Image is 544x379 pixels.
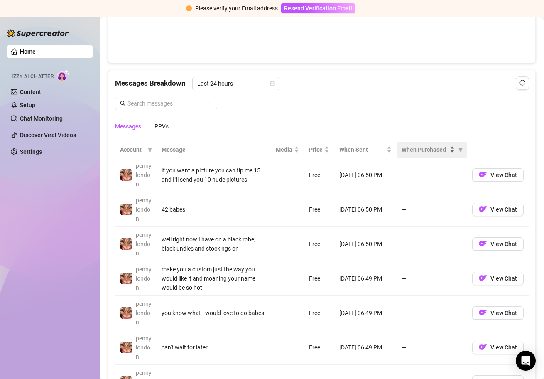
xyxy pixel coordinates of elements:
[20,48,36,55] a: Home
[136,162,152,187] span: pennylondon
[120,238,132,250] img: pennylondon
[162,205,266,214] div: 42 babes
[20,132,76,138] a: Discover Viral Videos
[120,169,132,181] img: pennylondon
[472,208,524,214] a: OFView Chat
[7,29,69,37] img: logo-BBDzfeDw.svg
[472,237,524,251] button: OFView Chat
[120,145,144,154] span: Account
[456,143,465,156] span: filter
[334,261,397,296] td: [DATE] 06:49 PM
[479,308,487,317] img: OF
[472,311,524,318] a: OFView Chat
[334,296,397,330] td: [DATE] 06:49 PM
[472,306,524,320] button: OFView Chat
[136,197,152,222] span: pennylondon
[334,192,397,227] td: [DATE] 06:50 PM
[472,346,524,352] a: OFView Chat
[472,173,524,180] a: OFView Chat
[519,80,525,86] span: reload
[284,5,352,12] span: Resend Verification Email
[339,145,385,154] span: When Sent
[304,330,334,365] td: Free
[490,310,517,316] span: View Chat
[490,275,517,282] span: View Chat
[281,3,355,13] button: Resend Verification Email
[397,158,467,192] td: —
[136,335,152,360] span: pennylondon
[472,168,524,182] button: OFView Chat
[120,273,132,284] img: pennylondon
[479,239,487,248] img: OF
[154,122,169,131] div: PPVs
[479,170,487,179] img: OF
[120,101,126,106] span: search
[334,142,397,158] th: When Sent
[479,274,487,282] img: OF
[490,344,517,351] span: View Chat
[334,227,397,261] td: [DATE] 06:50 PM
[20,89,41,95] a: Content
[309,145,323,154] span: Price
[115,77,529,90] div: Messages Breakdown
[479,205,487,213] img: OF
[20,148,42,155] a: Settings
[20,102,35,108] a: Setup
[127,99,212,108] input: Search messages
[516,351,536,371] div: Open Intercom Messenger
[57,69,70,81] img: AI Chatter
[276,145,292,154] span: Media
[490,206,517,213] span: View Chat
[147,147,152,152] span: filter
[304,261,334,296] td: Free
[136,266,152,291] span: pennylondon
[270,81,275,86] span: calendar
[402,145,448,154] span: When Purchased
[334,330,397,365] td: [DATE] 06:49 PM
[157,142,271,158] th: Message
[397,330,467,365] td: —
[115,122,141,131] div: Messages
[186,5,192,11] span: exclamation-circle
[120,204,132,215] img: pennylondon
[162,235,266,253] div: well right now I have on a black robe, black undies and stockings on
[472,203,524,216] button: OFView Chat
[162,166,266,184] div: if you want a picture you can tip me 15 and I"ll send you 10 nude pictures
[397,227,467,261] td: —
[479,343,487,351] img: OF
[334,158,397,192] td: [DATE] 06:50 PM
[136,300,152,325] span: pennylondon
[304,227,334,261] td: Free
[304,158,334,192] td: Free
[472,277,524,283] a: OFView Chat
[397,296,467,330] td: —
[472,272,524,285] button: OFView Chat
[120,307,132,319] img: pennylondon
[490,241,517,247] span: View Chat
[197,77,274,90] span: Last 24 hours
[195,4,278,13] div: Please verify your Email address
[162,308,266,317] div: you know what I would love to do babes
[136,231,152,256] span: pennylondon
[397,142,467,158] th: When Purchased
[162,265,266,292] div: make you a custom just the way you would like it and moaning your name would be so hot
[458,147,463,152] span: filter
[12,73,54,81] span: Izzy AI Chatter
[146,143,154,156] span: filter
[304,142,334,158] th: Price
[304,296,334,330] td: Free
[472,242,524,249] a: OFView Chat
[20,115,63,122] a: Chat Monitoring
[397,261,467,296] td: —
[490,172,517,178] span: View Chat
[397,192,467,227] td: —
[472,341,524,354] button: OFView Chat
[162,343,266,352] div: can't wait for later
[120,342,132,353] img: pennylondon
[271,142,304,158] th: Media
[304,192,334,227] td: Free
